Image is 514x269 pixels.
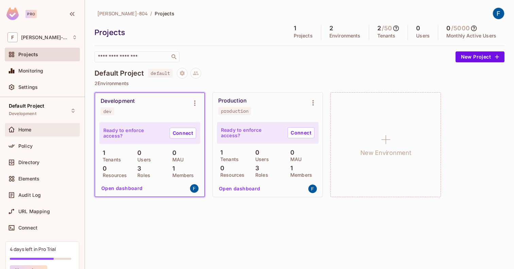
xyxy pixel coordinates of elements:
div: Projects [95,27,282,37]
p: Resources [217,172,244,178]
h1: New Environment [360,148,411,158]
p: Tenants [99,157,121,162]
p: Roles [252,172,268,178]
p: Members [169,173,194,178]
span: Projects [18,52,38,57]
p: Projects [294,33,313,38]
p: Tenants [217,157,239,162]
p: Ready to enforce access? [221,127,282,138]
h5: 2 [377,25,381,32]
img: franlin.bahwan@gmail.com [308,185,317,193]
p: 0 [169,149,176,156]
div: Pro [25,10,37,18]
h5: 1 [294,25,296,32]
span: Connect [18,225,37,231]
p: Resources [99,173,127,178]
h5: 0 [416,25,420,32]
p: 0 [287,149,294,156]
p: 2 Environments [95,81,504,86]
p: MAU [169,157,184,162]
p: Users [134,157,151,162]
span: Default Project [9,103,44,109]
div: dev [103,109,112,114]
p: Users [252,157,269,162]
p: 0 [134,149,141,156]
p: 3 [134,165,141,172]
button: New Project [456,51,504,62]
p: Tenants [377,33,396,38]
span: F [7,32,18,42]
h5: / 5000 [451,25,470,32]
div: Production [218,97,246,104]
p: 1 [169,165,175,172]
span: Audit Log [18,192,41,198]
div: 4 days left in Pro Trial [10,246,56,252]
p: 1 [217,149,223,156]
span: default [148,69,173,78]
span: [PERSON_NAME]-804 [97,10,148,17]
img: franlin.bahwan@gmail.com [190,184,199,193]
h5: 0 [446,25,450,32]
p: Monthly Active Users [446,33,496,38]
p: Ready to enforce access? [103,128,164,139]
span: Workspace: Frances-804 [21,35,69,40]
span: URL Mapping [18,209,50,214]
p: Members [287,172,312,178]
span: Elements [18,176,39,181]
li: / [150,10,152,17]
p: 1 [287,165,293,172]
span: Home [18,127,32,132]
a: Connect [170,128,196,139]
p: Roles [134,173,150,178]
img: SReyMgAAAABJRU5ErkJggg== [6,7,19,20]
span: Policy [18,143,33,149]
span: Settings [18,84,38,90]
span: Projects [155,10,174,17]
p: Environments [329,33,361,38]
p: MAU [287,157,302,162]
span: Directory [18,160,39,165]
h5: / 50 [382,25,392,32]
button: Environment settings [188,96,202,110]
span: Development [9,111,36,116]
span: Monitoring [18,68,44,74]
p: 3 [252,165,259,172]
button: Open dashboard [216,183,263,194]
button: Open dashboard [99,183,145,194]
h4: Default Project [95,69,144,77]
span: Project settings [177,71,188,78]
div: Development [101,98,135,105]
a: Connect [288,127,314,138]
h5: 2 [329,25,333,32]
p: 0 [217,165,224,172]
div: production [221,108,249,114]
img: Frances Lin [493,8,504,19]
p: 0 [99,165,107,172]
p: 0 [252,149,259,156]
p: Users [416,33,430,38]
p: 1 [99,149,105,156]
button: Environment settings [306,96,320,110]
